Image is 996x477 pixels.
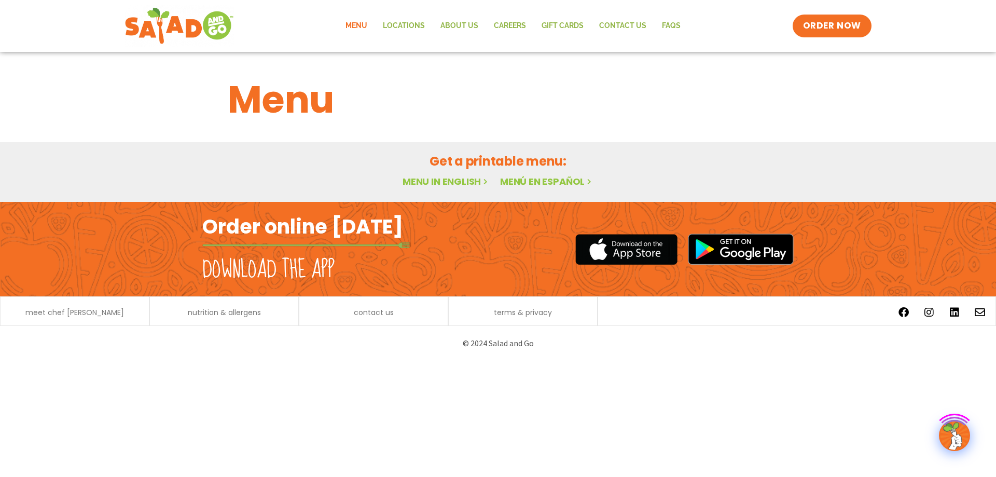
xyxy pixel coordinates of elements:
img: fork [202,242,410,248]
img: appstore [575,233,677,266]
span: ORDER NOW [803,20,861,32]
h2: Download the app [202,255,335,284]
a: nutrition & allergens [188,309,261,316]
a: GIFT CARDS [534,14,591,38]
a: Locations [375,14,433,38]
a: terms & privacy [494,309,552,316]
img: new-SAG-logo-768×292 [125,5,234,47]
nav: Menu [338,14,688,38]
a: Menu [338,14,375,38]
a: contact us [354,309,394,316]
a: About Us [433,14,486,38]
a: meet chef [PERSON_NAME] [25,309,124,316]
a: ORDER NOW [793,15,872,37]
a: FAQs [654,14,688,38]
h2: Get a printable menu: [228,152,768,170]
img: google_play [688,234,794,265]
a: Menu in English [403,175,490,188]
h1: Menu [228,72,768,128]
a: Careers [486,14,534,38]
a: Menú en español [500,175,593,188]
a: Contact Us [591,14,654,38]
p: © 2024 Salad and Go [208,336,789,350]
h2: Order online [DATE] [202,214,403,239]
